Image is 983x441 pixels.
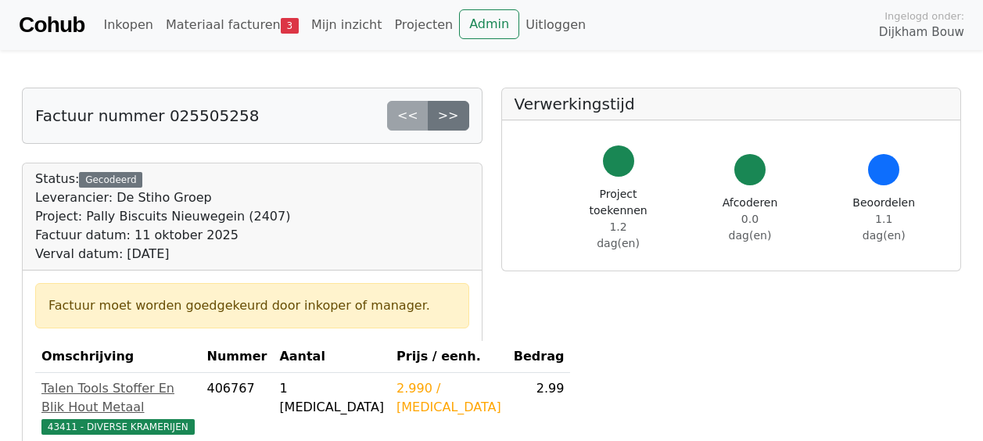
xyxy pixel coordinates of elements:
div: Factuur moet worden goedgekeurd door inkoper of manager. [48,296,456,315]
span: 1.2 dag(en) [597,220,640,249]
span: 1.1 dag(en) [863,213,906,242]
h5: Factuur nummer 025505258 [35,106,259,125]
th: Omschrijving [35,341,201,373]
a: Mijn inzicht [305,9,389,41]
div: Factuur datum: 11 oktober 2025 [35,226,290,245]
a: Materiaal facturen3 [160,9,305,41]
div: Verval datum: [DATE] [35,245,290,264]
th: Prijs / eenh. [390,341,508,373]
th: Nummer [201,341,274,373]
span: Ingelogd onder: [884,9,964,23]
h5: Verwerkingstijd [515,95,949,113]
div: Status: [35,170,290,264]
div: Afcoderen [723,195,778,244]
div: 2.990 / [MEDICAL_DATA] [396,379,501,417]
span: 3 [281,18,299,34]
th: Bedrag [508,341,571,373]
div: Talen Tools Stoffer En Blik Hout Metaal [41,379,195,417]
span: 43411 - DIVERSE KRAMERIJEN [41,419,195,435]
div: 1 [MEDICAL_DATA] [279,379,384,417]
a: Projecten [388,9,459,41]
span: 0.0 dag(en) [729,213,772,242]
a: Inkopen [97,9,159,41]
a: Talen Tools Stoffer En Blik Hout Metaal43411 - DIVERSE KRAMERIJEN [41,379,195,436]
div: Leverancier: De Stiho Groep [35,188,290,207]
span: Dijkham Bouw [879,23,964,41]
div: Project toekennen [590,186,648,252]
th: Aantal [273,341,390,373]
a: Uitloggen [519,9,592,41]
div: Gecodeerd [79,172,142,188]
div: Beoordelen [852,195,915,244]
a: >> [428,101,469,131]
a: Admin [459,9,519,39]
div: Project: Pally Biscuits Nieuwegein (2407) [35,207,290,226]
a: Cohub [19,6,84,44]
